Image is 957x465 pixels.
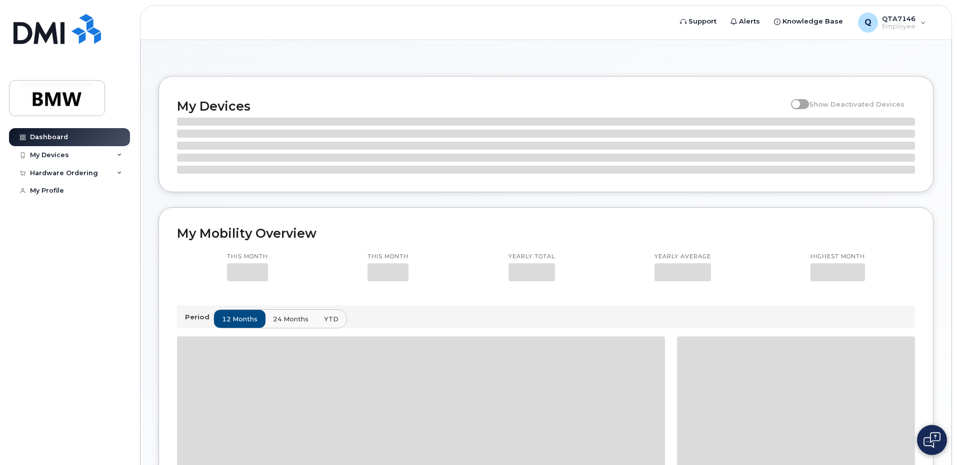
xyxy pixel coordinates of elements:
span: YTD [324,314,338,324]
h2: My Devices [177,99,786,114]
p: This month [227,253,268,261]
p: Yearly average [654,253,711,261]
p: This month [367,253,408,261]
img: Open chat [923,432,940,448]
span: Show Deactivated Devices [809,100,904,108]
p: Yearly total [508,253,555,261]
span: 24 months [273,314,308,324]
p: Highest month [810,253,865,261]
p: Period [185,312,213,322]
input: Show Deactivated Devices [791,95,799,103]
h2: My Mobility Overview [177,226,915,241]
